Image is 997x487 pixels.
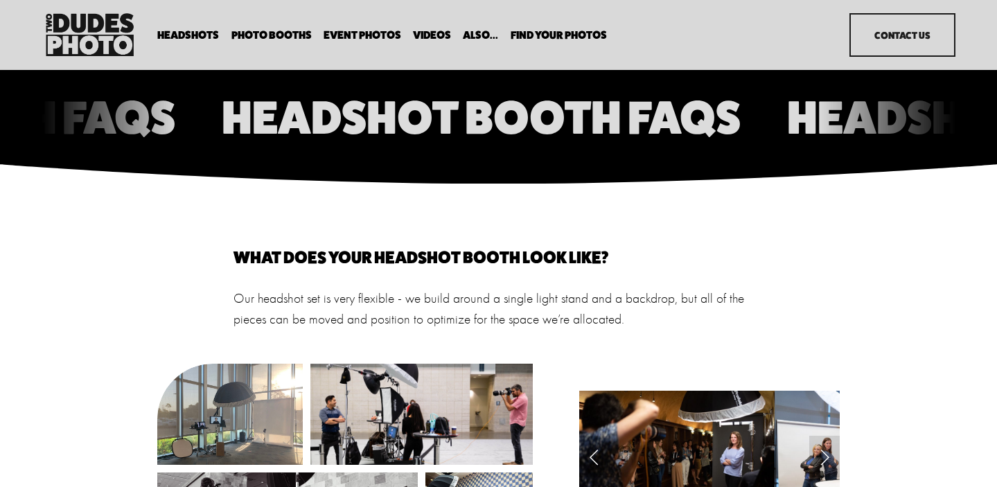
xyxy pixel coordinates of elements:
[579,436,610,477] a: Previous Slide
[463,28,498,42] a: folder dropdown
[157,28,219,42] a: folder dropdown
[809,436,840,477] a: Next Slide
[231,30,312,41] span: Photo Booths
[463,30,498,41] span: Also...
[511,30,607,41] span: Find Your Photos
[511,28,607,42] a: folder dropdown
[233,249,763,266] h4: What does your headshot Booth Look like?
[233,288,763,328] p: Our headshot set is very flexible - we build around a single light stand and a backdrop, but all ...
[222,89,741,145] tspan: Headshot Booth FAQs
[413,28,451,42] a: Videos
[42,10,137,60] img: Two Dudes Photo | Headshots, Portraits &amp; Photo Booths
[324,28,401,42] a: Event Photos
[849,13,955,57] a: Contact Us
[231,28,312,42] a: folder dropdown
[157,30,219,41] span: Headshots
